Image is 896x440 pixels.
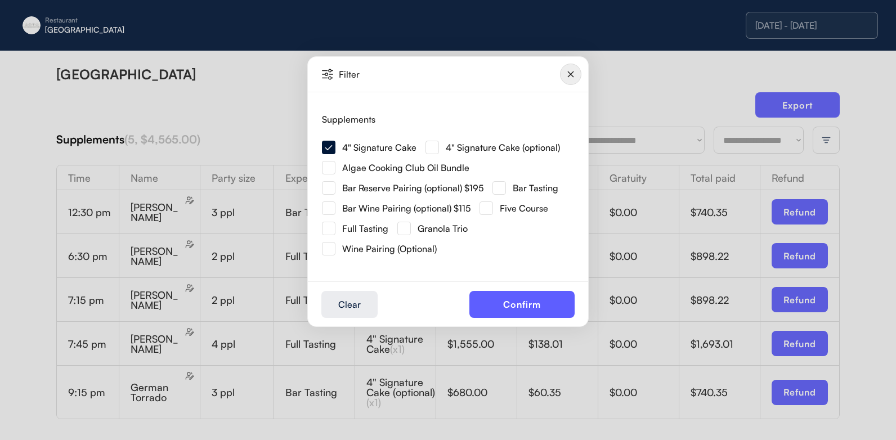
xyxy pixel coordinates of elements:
img: Vector%20%2835%29.svg [322,69,333,80]
div: Bar Tasting [513,183,558,192]
img: Rectangle%20315.svg [397,222,411,235]
div: Five Course [500,204,548,213]
div: 4" Signature Cake [342,143,416,152]
img: Group%2010124643.svg [560,64,581,85]
div: Wine Pairing (Optional) [342,244,437,253]
div: Full Tasting [342,224,388,233]
div: Algae Cooking Club Oil Bundle [342,163,469,172]
div: Granola Trio [418,224,468,233]
img: Rectangle%20315.svg [492,181,506,195]
div: Filter [339,70,423,79]
button: Clear [321,291,378,318]
img: Group%20266.svg [322,141,335,154]
img: Rectangle%20315.svg [322,242,335,255]
img: Rectangle%20315.svg [480,201,493,215]
img: Rectangle%20315.svg [322,161,335,174]
img: Rectangle%20315.svg [322,201,335,215]
img: Rectangle%20315.svg [425,141,439,154]
div: Supplements [322,115,375,124]
div: Bar Reserve Pairing (optional) $195 [342,183,483,192]
img: Rectangle%20315.svg [322,222,335,235]
div: 4" Signature Cake (optional) [446,143,560,152]
div: Bar Wine Pairing (optional) $115 [342,204,471,213]
img: Rectangle%20315.svg [322,181,335,195]
button: Confirm [469,291,575,318]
